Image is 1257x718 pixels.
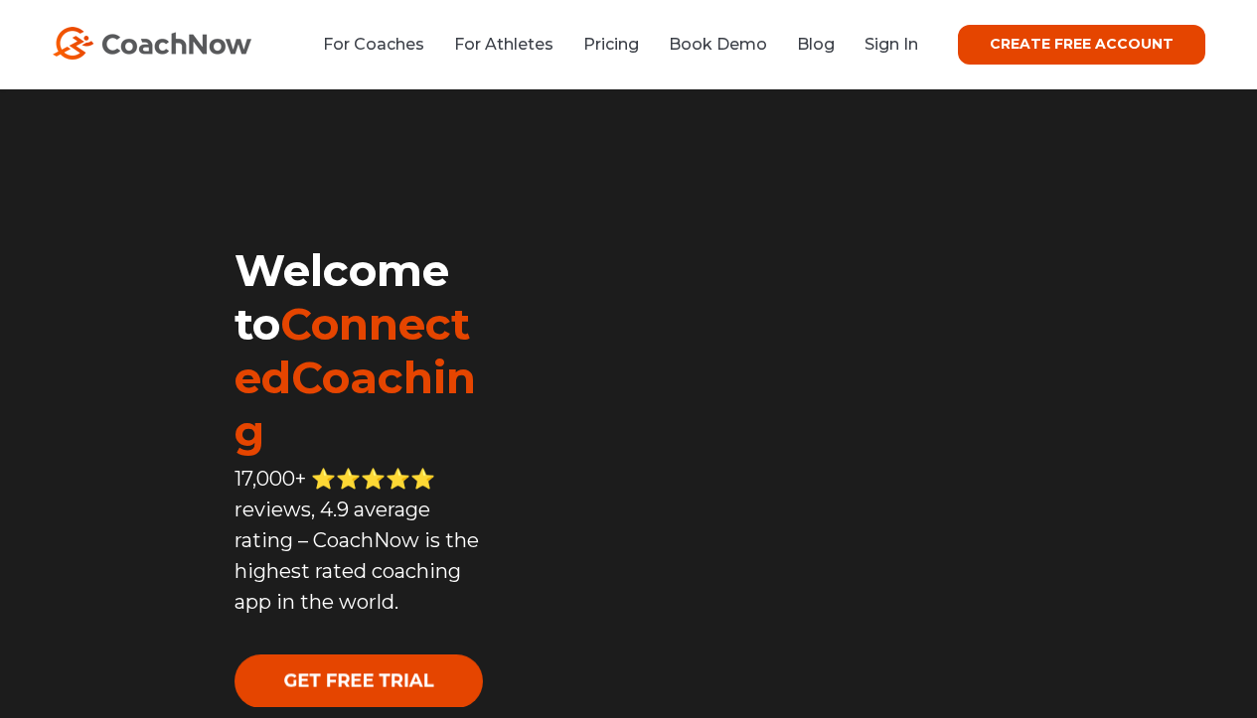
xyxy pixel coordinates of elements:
img: CoachNow Logo [53,27,251,60]
span: 17,000+ ⭐️⭐️⭐️⭐️⭐️ reviews, 4.9 average rating – CoachNow is the highest rated coaching app in th... [235,467,479,614]
h1: Welcome to [235,243,486,458]
span: ConnectedCoaching [235,297,476,458]
a: Sign In [864,35,918,54]
img: GET FREE TRIAL [235,654,483,707]
a: CREATE FREE ACCOUNT [958,25,1205,65]
a: Book Demo [669,35,767,54]
a: For Athletes [454,35,553,54]
a: For Coaches [323,35,424,54]
a: Blog [797,35,835,54]
a: Pricing [583,35,639,54]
